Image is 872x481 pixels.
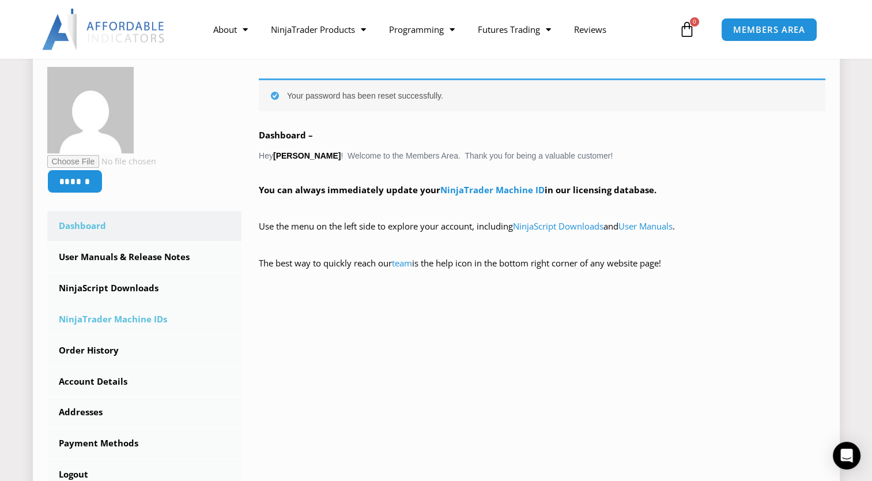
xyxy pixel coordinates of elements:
[440,184,545,196] a: NinjaTrader Machine ID
[513,220,603,232] a: NinjaScript Downloads
[259,78,825,287] div: Hey ! Welcome to the Members Area. Thank you for being a valuable customer!
[563,16,618,43] a: Reviews
[733,25,805,34] span: MEMBERS AREA
[392,257,412,269] a: team
[47,305,242,335] a: NinjaTrader Machine IDs
[259,255,825,288] p: The best way to quickly reach our is the help icon in the bottom right corner of any website page!
[662,13,712,46] a: 0
[47,397,242,427] a: Addresses
[47,273,242,303] a: NinjaScript Downloads
[690,17,699,27] span: 0
[259,184,656,196] strong: You can always immediately update your in our licensing database.
[47,367,242,397] a: Account Details
[42,9,166,50] img: LogoAI | Affordable Indicators – NinjaTrader
[259,219,825,251] p: Use the menu on the left side to explore your account, including and .
[259,16,378,43] a: NinjaTrader Products
[273,151,341,160] strong: [PERSON_NAME]
[47,242,242,272] a: User Manuals & Release Notes
[259,129,313,141] b: Dashboard –
[47,429,242,459] a: Payment Methods
[47,336,242,366] a: Order History
[202,16,259,43] a: About
[47,211,242,241] a: Dashboard
[466,16,563,43] a: Futures Trading
[202,16,676,43] nav: Menu
[259,78,825,111] div: Your password has been reset successfully.
[618,220,673,232] a: User Manuals
[47,67,134,153] img: 3607db31b7cf5e81d2b64e8615821dc08e7e4d2c678abb692043fbeb0c3b14c4
[721,18,817,42] a: MEMBERS AREA
[378,16,466,43] a: Programming
[833,442,860,469] div: Open Intercom Messenger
